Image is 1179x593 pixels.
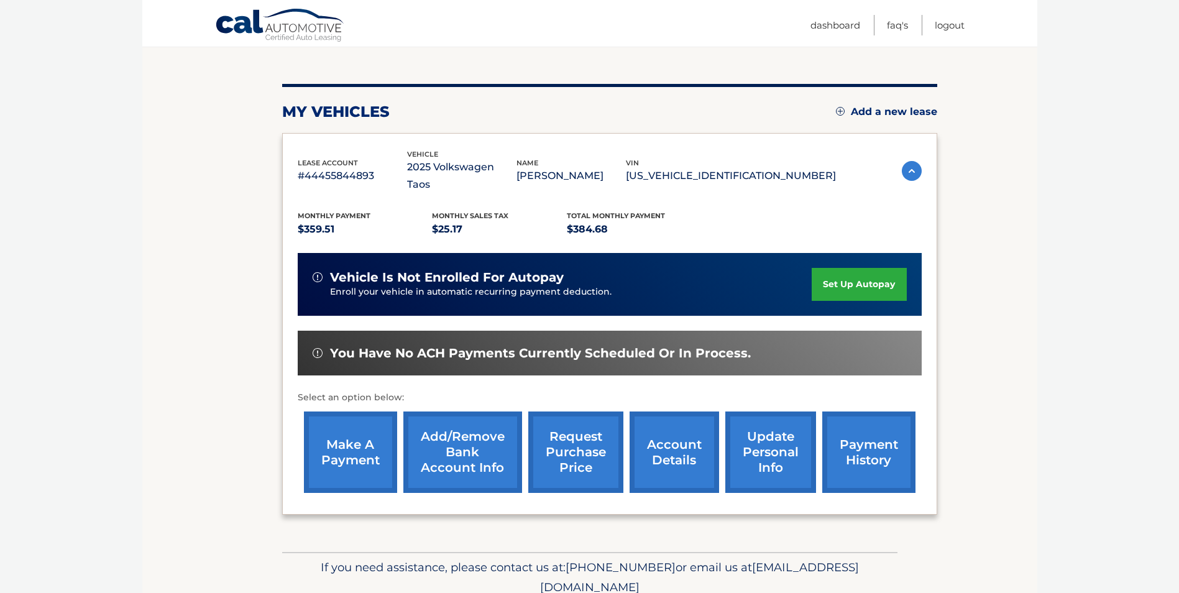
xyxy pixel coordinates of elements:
[887,15,908,35] a: FAQ's
[626,167,836,185] p: [US_VEHICLE_IDENTIFICATION_NUMBER]
[935,15,965,35] a: Logout
[822,411,915,493] a: payment history
[298,159,358,167] span: lease account
[567,221,702,238] p: $384.68
[298,211,370,220] span: Monthly Payment
[836,106,937,118] a: Add a new lease
[626,159,639,167] span: vin
[432,221,567,238] p: $25.17
[516,167,626,185] p: [PERSON_NAME]
[330,346,751,361] span: You have no ACH payments currently scheduled or in process.
[282,103,390,121] h2: my vehicles
[810,15,860,35] a: Dashboard
[304,411,397,493] a: make a payment
[516,159,538,167] span: name
[567,211,665,220] span: Total Monthly Payment
[313,272,323,282] img: alert-white.svg
[298,167,407,185] p: #44455844893
[725,411,816,493] a: update personal info
[407,159,516,193] p: 2025 Volkswagen Taos
[630,411,719,493] a: account details
[407,150,438,159] span: vehicle
[902,161,922,181] img: accordion-active.svg
[812,268,906,301] a: set up autopay
[432,211,508,220] span: Monthly sales Tax
[403,411,522,493] a: Add/Remove bank account info
[330,285,812,299] p: Enroll your vehicle in automatic recurring payment deduction.
[836,107,845,116] img: add.svg
[215,8,346,44] a: Cal Automotive
[298,221,433,238] p: $359.51
[298,390,922,405] p: Select an option below:
[566,560,676,574] span: [PHONE_NUMBER]
[330,270,564,285] span: vehicle is not enrolled for autopay
[313,348,323,358] img: alert-white.svg
[528,411,623,493] a: request purchase price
